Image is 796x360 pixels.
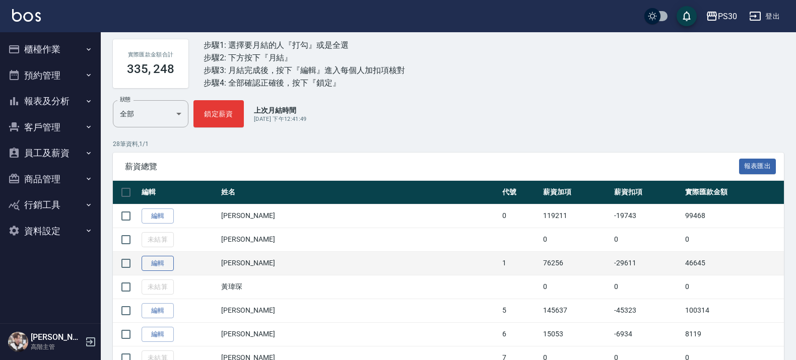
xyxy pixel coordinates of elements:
[4,36,97,62] button: 櫃檯作業
[718,10,737,23] div: PS30
[193,100,244,127] button: 鎖定薪資
[8,332,28,352] img: Person
[612,251,683,275] td: -29611
[4,88,97,114] button: 報表及分析
[139,181,219,204] th: 編輯
[142,327,174,342] a: 編輯
[204,64,405,77] div: 步驟3: 月結完成後，按下『編輯』進入每個人加扣項核對
[541,181,612,204] th: 薪資加項
[113,139,784,149] p: 28 筆資料, 1 / 1
[142,303,174,319] a: 編輯
[683,251,784,275] td: 46645
[683,322,784,346] td: 8119
[541,204,612,228] td: 119211
[745,7,784,26] button: 登出
[4,218,97,244] button: 資料設定
[4,62,97,89] button: 預約管理
[219,204,500,228] td: [PERSON_NAME]
[677,6,697,26] button: save
[142,256,174,271] a: 編輯
[127,62,175,76] h3: 335, 248
[125,51,176,58] h2: 實際匯款金額合計
[500,204,541,228] td: 0
[541,299,612,322] td: 145637
[4,166,97,192] button: 商品管理
[204,77,405,89] div: 步驟4: 全部確認正確後，按下『鎖定』
[612,275,683,299] td: 0
[612,181,683,204] th: 薪資扣項
[31,342,82,351] p: 高階主管
[4,140,97,166] button: 員工及薪資
[683,228,784,251] td: 0
[500,299,541,322] td: 5
[254,105,307,115] p: 上次月結時間
[683,204,784,228] td: 99468
[219,251,500,275] td: [PERSON_NAME]
[541,322,612,346] td: 15053
[125,162,739,172] span: 薪資總覽
[612,204,683,228] td: -19743
[204,51,405,64] div: 步驟2: 下方按下『月結』
[500,322,541,346] td: 6
[219,181,500,204] th: 姓名
[4,192,97,218] button: 行銷工具
[612,228,683,251] td: 0
[219,228,500,251] td: [PERSON_NAME]
[702,6,741,27] button: PS30
[500,181,541,204] th: 代號
[541,251,612,275] td: 76256
[739,159,776,174] button: 報表匯出
[739,161,776,171] a: 報表匯出
[219,322,500,346] td: [PERSON_NAME]
[12,9,41,22] img: Logo
[120,96,130,103] label: 狀態
[612,322,683,346] td: -6934
[541,275,612,299] td: 0
[113,100,188,127] div: 全部
[612,299,683,322] td: -45323
[500,251,541,275] td: 1
[683,181,784,204] th: 實際匯款金額
[219,299,500,322] td: [PERSON_NAME]
[683,275,784,299] td: 0
[683,299,784,322] td: 100314
[31,332,82,342] h5: [PERSON_NAME]
[142,208,174,224] a: 編輯
[219,275,500,299] td: 黃瑋琛
[254,116,307,122] span: [DATE] 下午12:41:49
[204,39,405,51] div: 步驟1: 選擇要月結的人『打勾』或是全選
[4,114,97,140] button: 客戶管理
[541,228,612,251] td: 0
